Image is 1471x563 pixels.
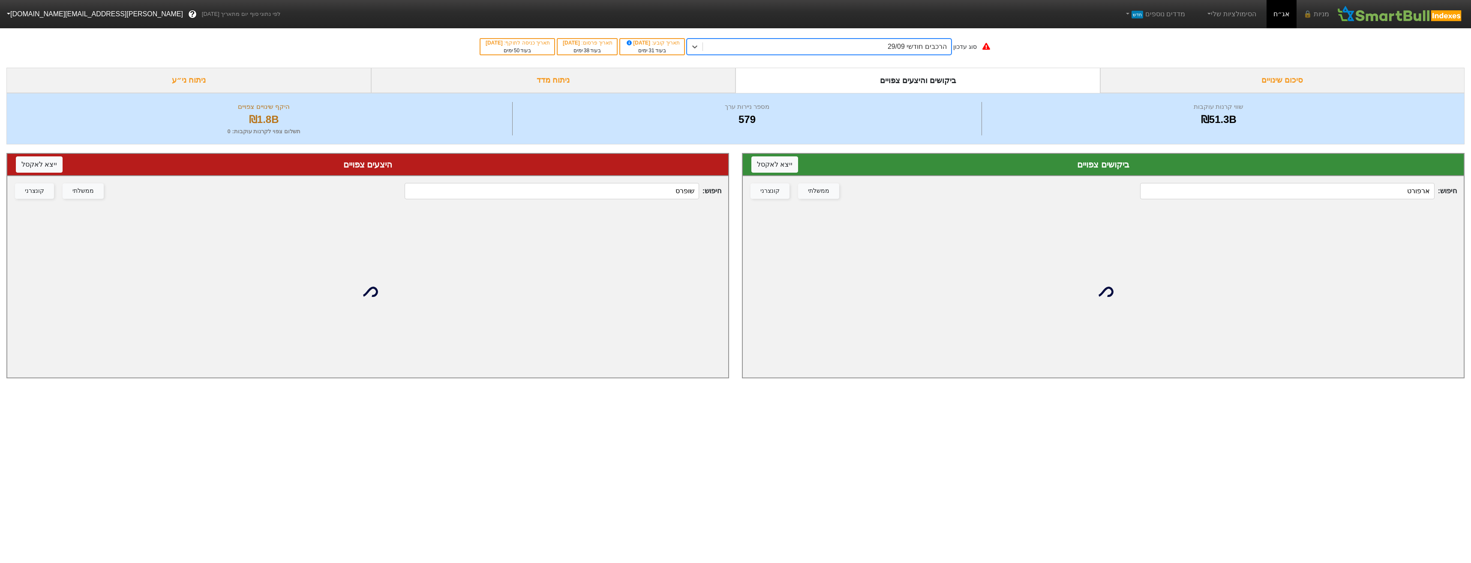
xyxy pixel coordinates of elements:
[1100,68,1465,93] div: סיכום שינויים
[202,10,280,18] span: לפי נתוני סוף יום מתאריך [DATE]
[6,68,371,93] div: ניתוח ני״ע
[72,186,94,196] div: ממשלתי
[751,156,798,173] button: ייצא לאקסל
[888,42,947,52] div: הרכבים חודשי 29/09
[562,39,612,47] div: תאריך פרסום :
[624,39,680,47] div: תאריך קובע :
[808,186,829,196] div: ממשלתי
[760,186,780,196] div: קונצרני
[563,40,581,46] span: [DATE]
[953,42,977,51] div: סוג עדכון
[25,186,44,196] div: קונצרני
[648,48,654,54] span: 31
[15,183,54,199] button: קונצרני
[584,48,589,54] span: 38
[485,39,550,47] div: תאריך כניסה לתוקף :
[562,47,612,54] div: בעוד ימים
[1202,6,1260,23] a: הסימולציות שלי
[1140,183,1434,199] input: 95 רשומות...
[751,183,790,199] button: קונצרני
[18,112,510,127] div: ₪1.8B
[16,156,63,173] button: ייצא לאקסל
[405,183,721,199] span: חיפוש :
[1120,6,1189,23] a: מדדים נוספיםחדש
[798,183,839,199] button: ממשלתי
[486,40,504,46] span: [DATE]
[16,158,720,171] div: היצעים צפויים
[515,112,979,127] div: 579
[984,112,1453,127] div: ₪51.3B
[625,40,652,46] span: [DATE]
[357,281,378,302] img: loading...
[18,102,510,112] div: היקף שינויים צפויים
[63,183,104,199] button: ממשלתי
[485,47,550,54] div: בעוד ימים
[984,102,1453,112] div: שווי קרנות עוקבות
[1140,183,1457,199] span: חיפוש :
[190,9,195,20] span: ?
[405,183,699,199] input: 479 רשומות...
[514,48,519,54] span: 50
[1093,281,1114,302] img: loading...
[1336,6,1464,23] img: SmartBull
[751,158,1455,171] div: ביקושים צפויים
[1132,11,1143,18] span: חדש
[371,68,736,93] div: ניתוח מדד
[515,102,979,112] div: מספר ניירות ערך
[735,68,1100,93] div: ביקושים והיצעים צפויים
[18,127,510,136] div: תשלום צפוי לקרנות עוקבות : 0
[624,47,680,54] div: בעוד ימים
